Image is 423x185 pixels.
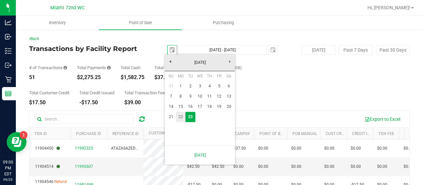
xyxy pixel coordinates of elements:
a: Point of Banking (POB) [259,131,306,136]
a: 16 [185,102,195,112]
span: select [168,45,177,55]
p: 09/23 [3,177,13,182]
span: $0.00 [351,145,361,152]
span: Miami 72nd WC [50,5,85,11]
button: Past 30 Days [376,45,410,55]
span: $0.00 [258,145,268,152]
div: # of Transactions [29,66,67,70]
a: 22 [176,112,185,122]
button: Past 7 Days [339,45,372,55]
a: 31 [166,81,176,91]
inline-svg: Inbound [5,33,12,40]
i: Sum of all successful, non-voided payment transaction amounts, excluding tips and transaction fees. [107,66,111,70]
div: Total Payments [77,66,111,70]
a: Purchasing [182,16,265,30]
a: 11 [205,91,214,102]
a: Credit Issued [352,131,379,136]
a: POB Manual [292,131,317,136]
a: 3 [195,81,205,91]
span: $0.00 [291,145,301,152]
span: 11904450 [35,145,60,152]
a: 10 [195,91,205,102]
span: 11904514 [35,163,60,170]
th: Friday [214,71,224,81]
a: 15 [176,102,185,112]
i: Count of all successful payment transactions, possibly including voids, refunds, and cash-back fr... [63,66,67,70]
th: Tuesday [185,71,195,81]
a: 6 [224,81,234,91]
a: 17 [195,102,205,112]
iframe: Resource center [7,132,26,152]
inline-svg: Analytics [5,19,12,26]
span: 11992607 [75,164,93,169]
a: 20 [224,102,234,112]
div: 51 [29,75,67,80]
a: Cust Credit [326,131,350,136]
span: $0.00 [377,163,387,170]
a: Back [29,36,39,41]
a: 1 [176,81,185,91]
span: $42.50 [187,163,200,170]
a: Reference ID [112,131,139,136]
a: Customer [149,131,169,135]
a: 19 [214,102,224,112]
a: Inventory [16,16,99,30]
th: Wednesday [195,71,205,81]
button: [DATE] [302,45,335,55]
th: Thursday [205,71,214,81]
iframe: Resource center unread badge [19,131,27,139]
inline-svg: Outbound [5,62,12,69]
inline-svg: Retail [5,76,12,83]
a: [DATE] [165,58,236,68]
span: $0.00 [258,163,268,170]
span: $37.50 [233,145,246,152]
a: 8 [176,91,185,102]
a: 23 [185,112,195,122]
a: 18 [205,102,214,112]
a: 14 [166,102,176,112]
span: $0.00 [233,163,244,170]
span: Hi, [PERSON_NAME]! [367,5,410,10]
span: $42.50 [212,163,224,170]
span: Inventory [40,20,75,26]
a: 4 [205,81,214,91]
h4: Transactions by Facility Report [29,45,156,52]
span: $0.00 [324,145,334,152]
p: 09:00 PM EDT [3,159,13,177]
a: 9 [185,91,195,102]
div: Total Cash [121,66,144,70]
span: $0.00 [404,145,414,152]
a: Purchase ID [76,131,101,136]
th: Monday [176,71,185,81]
div: -$17.50 [79,100,114,105]
a: CanPay [235,131,250,136]
div: $2,275.25 [77,75,111,80]
th: Saturday [224,71,234,81]
a: [DATE] [169,148,231,162]
a: 21 [166,112,176,122]
a: TXN ID [34,131,47,136]
a: 12 [214,91,224,102]
div: Total CanPay [154,66,179,70]
span: $0.00 [377,145,387,152]
inline-svg: Reports [5,90,12,97]
span: $0.00 [291,163,301,170]
div: Total Transaction Fees [124,91,167,95]
a: Previous [165,56,175,67]
td: Current focused date is Tuesday, September 23, 2025 [185,112,195,122]
input: Search... [34,114,134,124]
div: Total Customer Credit [29,91,69,95]
a: 13 [224,91,234,102]
a: 2 [185,81,195,91]
span: Purchasing [204,20,243,26]
span: $0.00 [404,163,414,170]
span: ATAZASAZEDE3 [111,146,140,151]
span: $0.00 [324,163,334,170]
span: 11992325 [75,146,93,151]
span: select [268,45,278,55]
span: $0.00 [351,163,361,170]
a: Txn Fee [378,131,394,136]
span: Point of Sale [120,20,161,26]
a: 7 [166,91,176,102]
